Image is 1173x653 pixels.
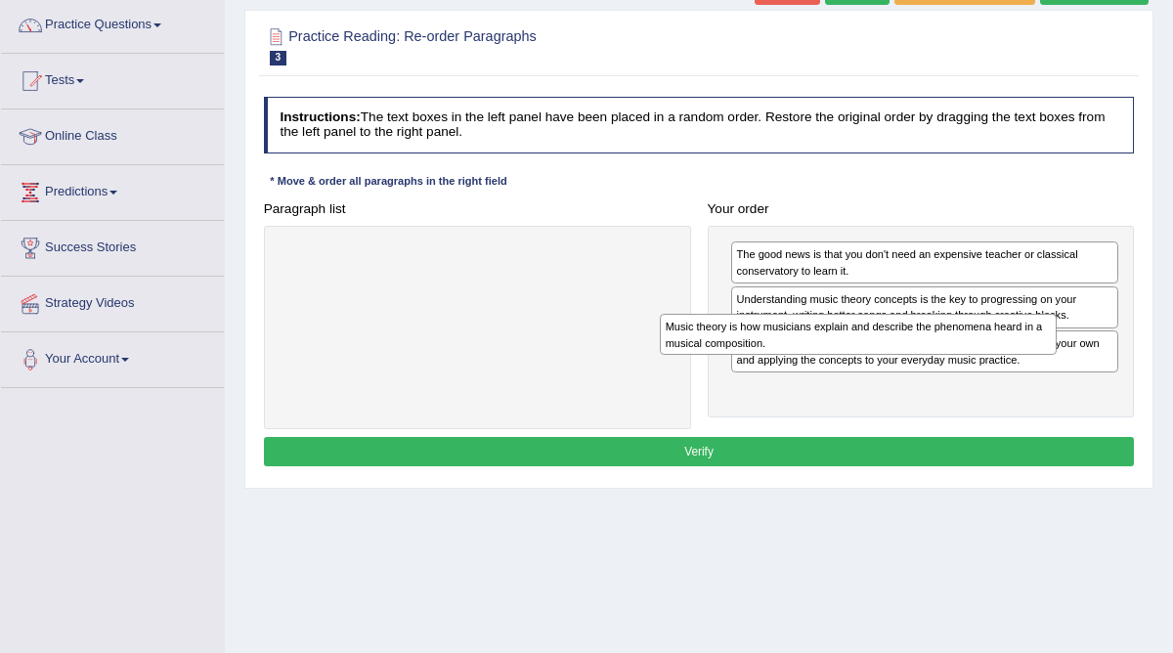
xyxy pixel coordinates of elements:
[280,109,360,124] b: Instructions:
[264,97,1135,152] h4: The text boxes in the left panel have been placed in a random order. Restore the original order b...
[264,24,804,65] h2: Practice Reading: Re-order Paragraphs
[1,165,224,214] a: Predictions
[1,54,224,103] a: Tests
[731,241,1118,283] div: The good news is that you don't need an expensive teacher or classical conservatory to learn it.
[270,51,287,65] span: 3
[1,109,224,158] a: Online Class
[264,437,1135,465] button: Verify
[264,202,691,217] h4: Paragraph list
[708,202,1135,217] h4: Your order
[1,221,224,270] a: Success Stories
[660,314,1057,355] div: Music theory is how musicians explain and describe the phenomena heard in a musical composition.
[264,174,514,191] div: * Move & order all paragraphs in the right field
[1,332,224,381] a: Your Account
[1,277,224,326] a: Strategy Videos
[731,286,1118,328] div: Understanding music theory concepts is the key to progressing on your instrument, writing better ...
